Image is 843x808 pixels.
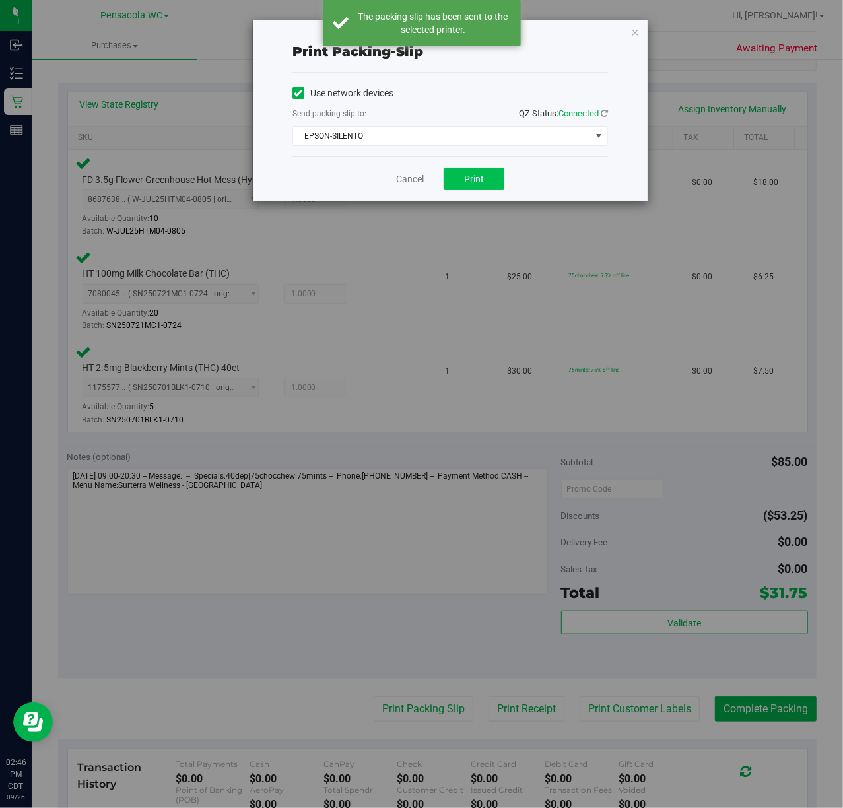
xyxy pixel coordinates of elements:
span: Print [464,174,484,184]
span: QZ Status: [519,108,608,118]
label: Send packing-slip to: [292,108,366,119]
span: select [591,127,607,145]
span: Print packing-slip [292,44,423,59]
span: EPSON-SILENTO [293,127,591,145]
button: Print [444,168,504,190]
label: Use network devices [292,86,393,100]
span: Connected [558,108,599,118]
a: Cancel [396,172,424,186]
div: The packing slip has been sent to the selected printer. [356,10,511,36]
iframe: Resource center [13,702,53,742]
